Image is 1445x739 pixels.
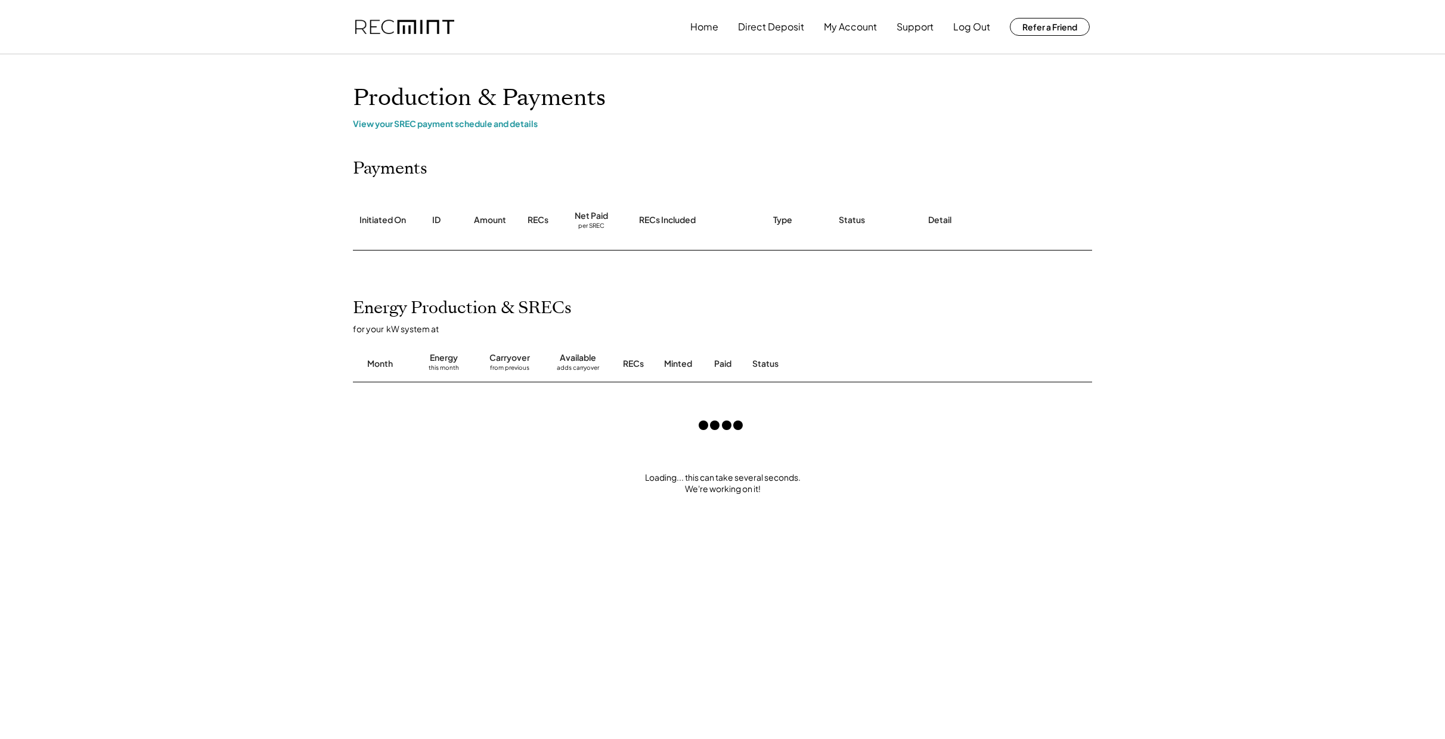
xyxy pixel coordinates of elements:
div: RECs Included [639,214,696,226]
div: from previous [490,364,529,376]
div: View your SREC payment schedule and details [353,118,1092,129]
div: adds carryover [557,364,599,376]
div: Loading... this can take several seconds. We're working on it! [341,472,1104,495]
h2: Energy Production & SRECs [353,298,572,319]
div: this month [429,364,459,376]
div: Initiated On [359,214,406,226]
div: Amount [474,214,506,226]
button: Refer a Friend [1010,18,1090,36]
h1: Production & Payments [353,84,1092,112]
div: for your kW system at [353,323,1104,334]
h2: Payments [353,159,427,179]
div: Status [839,214,865,226]
div: Month [367,358,393,370]
div: Type [773,214,792,226]
div: RECs [528,214,548,226]
div: per SREC [578,222,604,231]
button: My Account [824,15,877,39]
div: Detail [928,214,951,226]
button: Direct Deposit [738,15,804,39]
div: ID [432,214,441,226]
div: Available [560,352,596,364]
div: RECs [623,358,644,370]
div: Paid [714,358,731,370]
img: recmint-logotype%403x.png [355,20,454,35]
button: Home [690,15,718,39]
div: Carryover [489,352,530,364]
button: Log Out [953,15,990,39]
button: Support [897,15,934,39]
div: Minted [664,358,692,370]
div: Status [752,358,955,370]
div: Energy [430,352,458,364]
div: Net Paid [575,210,608,222]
